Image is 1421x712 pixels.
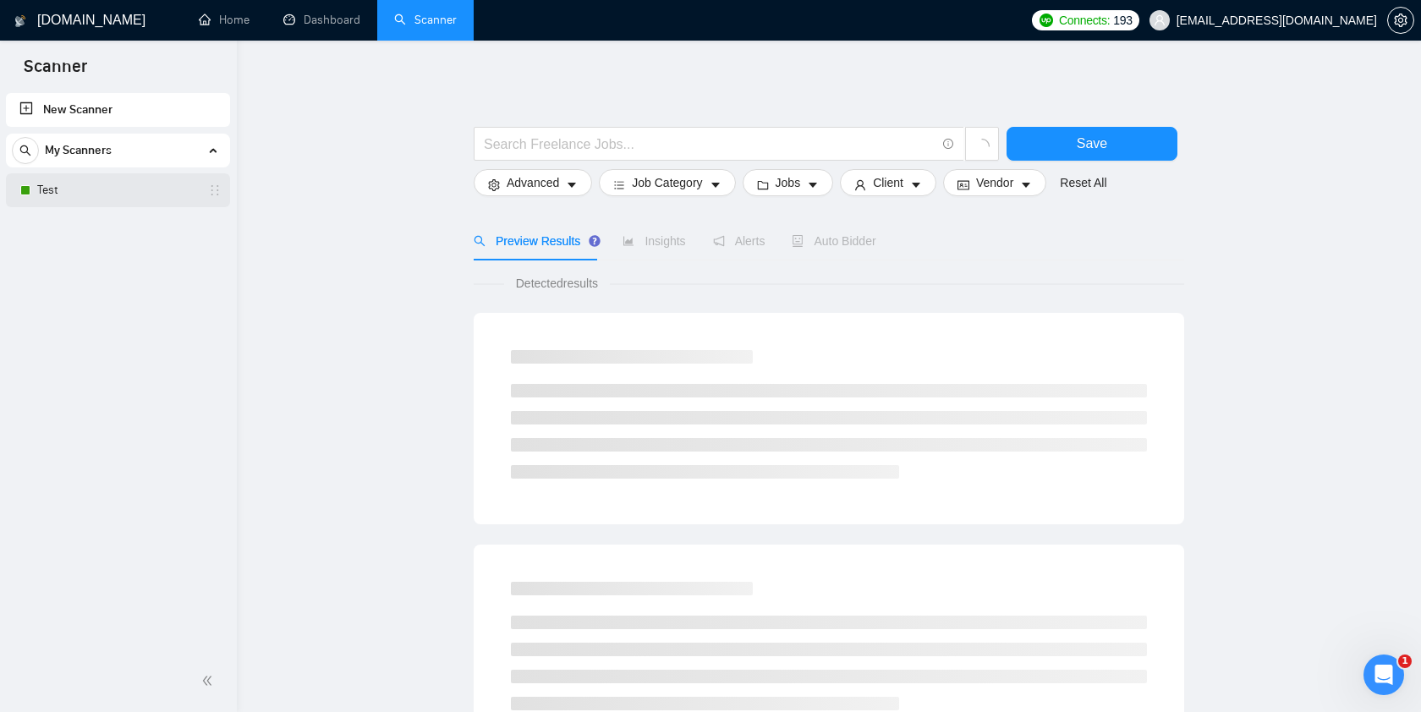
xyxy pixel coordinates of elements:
a: searchScanner [394,13,457,27]
li: New Scanner [6,93,230,127]
span: 1 [1398,654,1412,668]
button: userClientcaret-down [840,169,936,196]
a: homeHome [199,13,250,27]
button: barsJob Categorycaret-down [599,169,735,196]
span: info-circle [943,139,954,150]
a: dashboardDashboard [283,13,360,27]
img: upwork-logo.png [1040,14,1053,27]
span: Alerts [713,234,765,248]
span: setting [1388,14,1413,27]
span: notification [713,235,725,247]
span: idcard [957,178,969,191]
span: Jobs [776,173,801,192]
span: user [1154,14,1166,26]
button: setting [1387,7,1414,34]
iframe: Intercom live chat [1363,654,1404,695]
span: Client [873,173,903,192]
span: setting [488,178,500,191]
span: double-left [201,672,218,689]
span: Advanced [507,173,559,192]
a: setting [1387,14,1414,27]
span: Connects: [1059,11,1110,30]
img: logo [14,8,26,35]
span: Scanner [10,54,101,90]
button: search [12,137,39,164]
span: 193 [1113,11,1132,30]
span: bars [613,178,625,191]
span: caret-down [566,178,578,191]
span: Preview Results [474,234,595,248]
a: Reset All [1060,173,1106,192]
button: folderJobscaret-down [743,169,834,196]
a: Test [37,173,198,207]
span: My Scanners [45,134,112,167]
span: holder [208,183,222,197]
button: idcardVendorcaret-down [943,169,1046,196]
span: Insights [623,234,685,248]
span: Auto Bidder [792,234,875,248]
span: Save [1077,133,1107,154]
span: search [13,145,38,156]
span: area-chart [623,235,634,247]
span: Detected results [504,274,610,293]
span: caret-down [910,178,922,191]
div: Tooltip anchor [587,233,602,249]
span: Vendor [976,173,1013,192]
span: caret-down [807,178,819,191]
span: search [474,235,486,247]
button: Save [1007,127,1177,161]
span: caret-down [1020,178,1032,191]
span: caret-down [710,178,721,191]
span: user [854,178,866,191]
li: My Scanners [6,134,230,207]
input: Search Freelance Jobs... [484,134,935,155]
span: loading [974,139,990,154]
a: New Scanner [19,93,217,127]
span: Job Category [632,173,702,192]
span: robot [792,235,804,247]
span: folder [757,178,769,191]
button: settingAdvancedcaret-down [474,169,592,196]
